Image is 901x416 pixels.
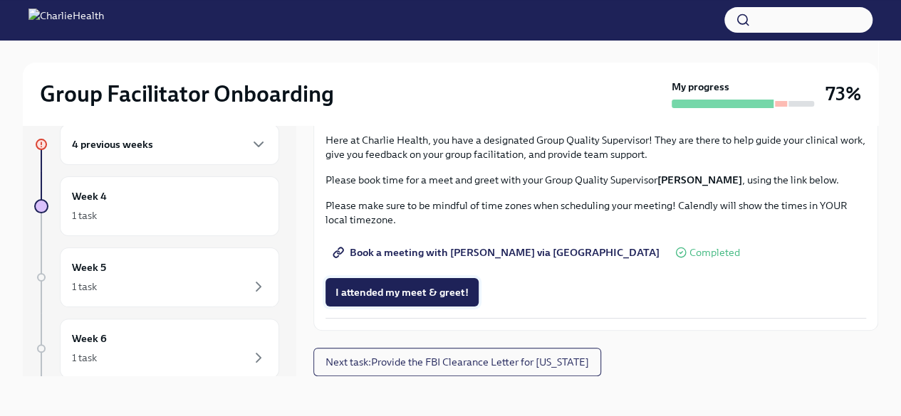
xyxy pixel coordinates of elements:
div: 1 task [72,351,97,365]
a: Book a meeting with [PERSON_NAME] via [GEOGRAPHIC_DATA] [325,238,670,267]
h6: Week 6 [72,331,107,346]
img: CharlieHealth [28,9,104,31]
span: Book a meeting with [PERSON_NAME] via [GEOGRAPHIC_DATA] [335,245,660,260]
button: I attended my meet & greet! [325,278,479,306]
button: Next task:Provide the FBI Clearance Letter for [US_STATE] [313,348,601,376]
h6: 4 previous weeks [72,137,153,152]
div: 4 previous weeks [60,124,279,165]
div: 1 task [72,279,97,294]
p: Please make sure to be mindful of time zones when scheduling your meeting! Calendly will show the... [325,198,866,227]
strong: [PERSON_NAME] [657,174,742,186]
span: Completed [689,247,740,258]
a: Week 51 task [34,247,279,307]
h6: Week 4 [72,188,107,204]
p: Please book time for a meet and greet with your Group Quality Supervisor , using the link below. [325,173,866,187]
a: Week 61 task [34,319,279,378]
strong: My progress [672,80,729,94]
h3: 73% [826,81,861,107]
h6: Week 5 [72,260,106,275]
p: Here at Charlie Health, you have a designated Group Quality Supervisor! They are there to help gu... [325,133,866,161]
div: 1 task [72,208,97,223]
h2: Group Facilitator Onboarding [40,80,334,108]
a: Week 41 task [34,176,279,236]
span: I attended my meet & greet! [335,285,469,299]
span: Next task : Provide the FBI Clearance Letter for [US_STATE] [325,355,589,369]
